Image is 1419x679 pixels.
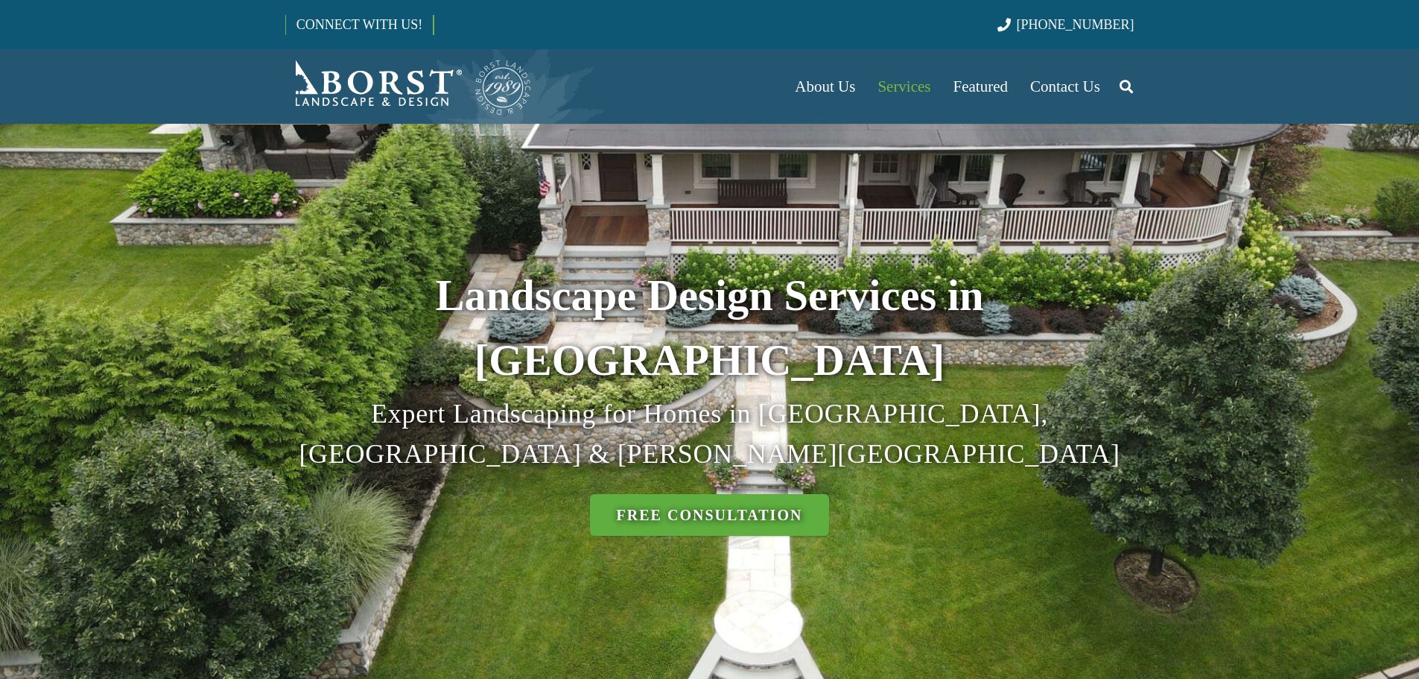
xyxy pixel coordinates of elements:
[877,78,930,95] span: Services
[953,78,1008,95] span: Featured
[1111,68,1141,105] a: Search
[299,399,1120,469] span: Expert Landscaping for Homes in [GEOGRAPHIC_DATA], [GEOGRAPHIC_DATA] & [PERSON_NAME][GEOGRAPHIC_D...
[1030,78,1100,95] span: Contact Us
[795,78,855,95] span: About Us
[1017,17,1134,32] span: [PHONE_NUMBER]
[286,7,433,42] a: CONNECT WITH US!
[942,49,1019,124] a: Featured
[590,494,830,536] a: Free Consultation
[435,271,983,385] strong: Landscape Design Services in [GEOGRAPHIC_DATA]
[784,49,866,124] a: About Us
[1019,49,1111,124] a: Contact Us
[866,49,942,124] a: Services
[997,17,1134,32] a: [PHONE_NUMBER]
[285,57,533,116] a: Borst-Logo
